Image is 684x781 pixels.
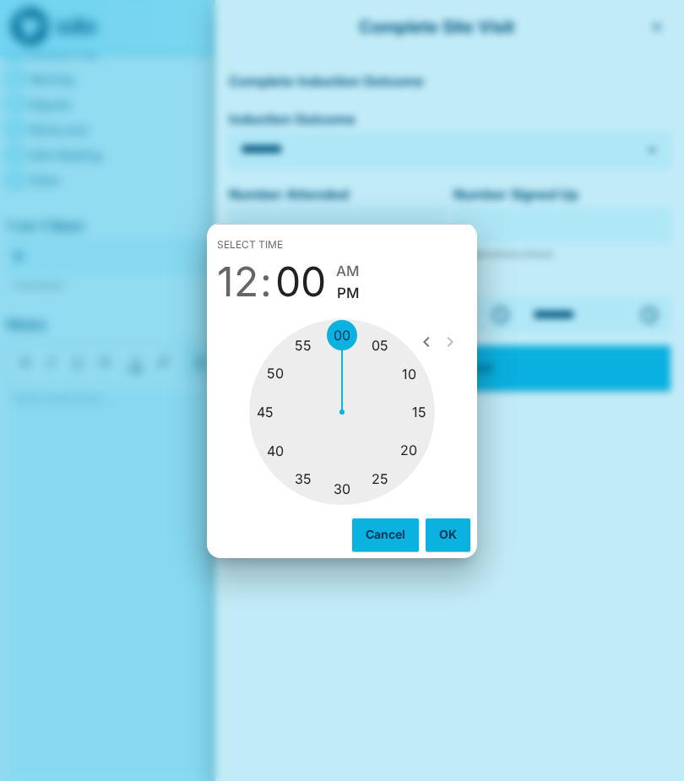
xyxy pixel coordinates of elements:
[336,282,360,305] button: PM
[217,258,258,306] button: 12
[336,260,360,283] button: AM
[410,325,443,359] button: open previous view
[426,518,470,550] button: OK
[337,282,360,305] span: PM
[260,258,272,306] span: :
[275,258,326,306] button: 00
[352,518,419,550] button: Cancel
[217,231,283,258] span: Select time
